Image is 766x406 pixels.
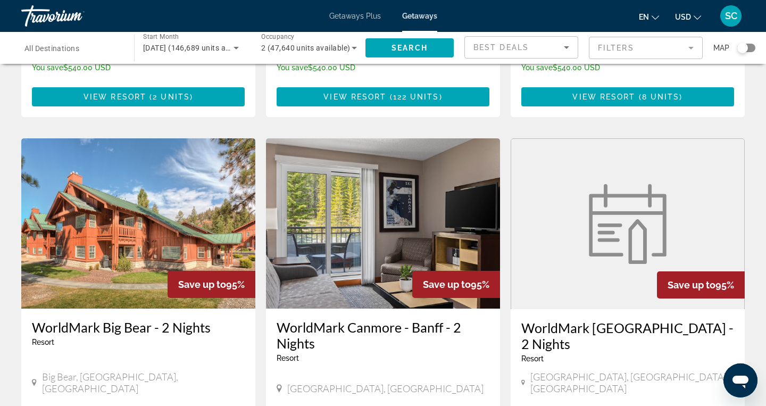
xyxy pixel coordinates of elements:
span: All Destinations [24,44,79,53]
span: Search [392,44,428,52]
span: en [639,13,649,21]
button: View Resort(2 units) [32,87,245,106]
span: USD [675,13,691,21]
div: 95% [168,271,255,298]
p: $540.00 USD [277,63,414,72]
span: You save [32,63,63,72]
span: Resort [521,354,544,363]
span: ( ) [636,93,683,101]
div: 95% [657,271,745,299]
span: Best Deals [473,43,529,52]
span: Start Month [143,33,179,40]
div: 95% [412,271,500,298]
span: [GEOGRAPHIC_DATA], [GEOGRAPHIC_DATA], [GEOGRAPHIC_DATA] [530,371,734,394]
span: Resort [32,338,54,346]
span: 2 units [153,93,190,101]
p: $540.00 USD [521,63,659,72]
p: $540.00 USD [32,63,234,72]
iframe: Bouton de lancement de la fenêtre de messagerie [723,363,757,397]
img: A408I01X.jpg [266,138,500,309]
span: You save [521,63,553,72]
a: WorldMark [GEOGRAPHIC_DATA] - 2 Nights [521,320,734,352]
span: 2 (47,640 units available) [261,44,350,52]
span: View Resort [572,93,635,101]
a: Getaways Plus [329,12,381,20]
span: [GEOGRAPHIC_DATA], [GEOGRAPHIC_DATA] [287,383,484,394]
span: View Resort [84,93,146,101]
span: Resort [277,354,299,362]
span: Save up to [178,279,226,290]
span: SC [725,11,737,21]
a: WorldMark Big Bear - 2 Nights [32,319,245,335]
span: Map [713,40,729,55]
span: You save [277,63,308,72]
span: 122 units [393,93,439,101]
button: Change currency [675,9,701,24]
button: View Resort(122 units) [277,87,489,106]
span: View Resort [323,93,386,101]
span: 8 units [642,93,680,101]
mat-select: Sort by [473,41,569,54]
a: WorldMark Canmore - Banff - 2 Nights [277,319,489,351]
span: Occupancy [261,33,295,40]
button: Search [365,38,454,57]
button: User Menu [717,5,745,27]
span: Save up to [423,279,471,290]
span: [DATE] (146,689 units available) [143,44,255,52]
span: ( ) [146,93,193,101]
span: Save up to [668,279,715,291]
button: Filter [589,36,703,60]
button: Change language [639,9,659,24]
span: Big Bear, [GEOGRAPHIC_DATA], [GEOGRAPHIC_DATA] [42,371,245,394]
img: week.svg [582,184,673,264]
span: ( ) [386,93,442,101]
img: 4205E01X.jpg [21,138,255,309]
a: Travorium [21,2,128,30]
a: Getaways [402,12,437,20]
button: View Resort(8 units) [521,87,734,106]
